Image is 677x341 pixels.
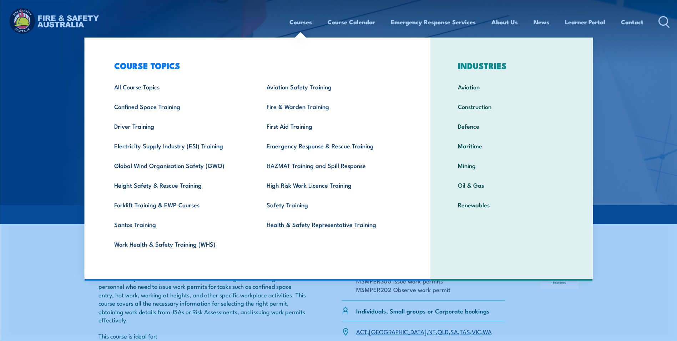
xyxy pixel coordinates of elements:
[103,77,256,97] a: All Course Topics
[483,327,492,336] a: WA
[103,155,256,175] a: Global Wind Organisation Safety (GWO)
[98,274,307,324] p: This nationally accredited Issue Work Permits training course is designed for personnel who need ...
[565,13,605,31] a: Learner Portal
[98,332,307,340] p: This course is ideal for:
[256,97,408,116] a: Fire & Warden Training
[103,136,256,155] a: Electricity Supply Industry (ESI) Training
[103,175,256,195] a: Height Safety & Rescue Training
[103,195,256,214] a: Forklift Training & EWP Courses
[103,116,256,136] a: Driver Training
[460,327,470,336] a: TAS
[621,13,643,31] a: Contact
[447,60,576,70] h3: INDUSTRIES
[428,327,436,336] a: NT
[356,277,506,285] li: MSMPER300 Issue work permits
[447,116,576,136] a: Defence
[447,77,576,97] a: Aviation
[356,327,367,336] a: ACT
[256,136,408,155] a: Emergency Response & Rescue Training
[356,327,492,336] p: , , , , , , ,
[256,195,408,214] a: Safety Training
[328,13,375,31] a: Course Calendar
[491,13,518,31] a: About Us
[391,13,476,31] a: Emergency Response Services
[356,285,506,293] li: MSMPER202 Observe work permit
[447,195,576,214] a: Renewables
[103,234,256,254] a: Work Health & Safety Training (WHS)
[256,214,408,234] a: Health & Safety Representative Training
[256,175,408,195] a: High Risk Work Licence Training
[472,327,481,336] a: VIC
[534,13,549,31] a: News
[369,327,426,336] a: [GEOGRAPHIC_DATA]
[103,60,408,70] h3: COURSE TOPICS
[103,214,256,234] a: Santos Training
[256,77,408,97] a: Aviation Safety Training
[289,13,312,31] a: Courses
[447,155,576,175] a: Mining
[450,327,458,336] a: SA
[447,136,576,155] a: Maritime
[438,327,449,336] a: QLD
[256,155,408,175] a: HAZMAT Training and Spill Response
[447,175,576,195] a: Oil & Gas
[447,97,576,116] a: Construction
[256,116,408,136] a: First Aid Training
[103,97,256,116] a: Confined Space Training
[356,307,490,315] p: Individuals, Small groups or Corporate bookings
